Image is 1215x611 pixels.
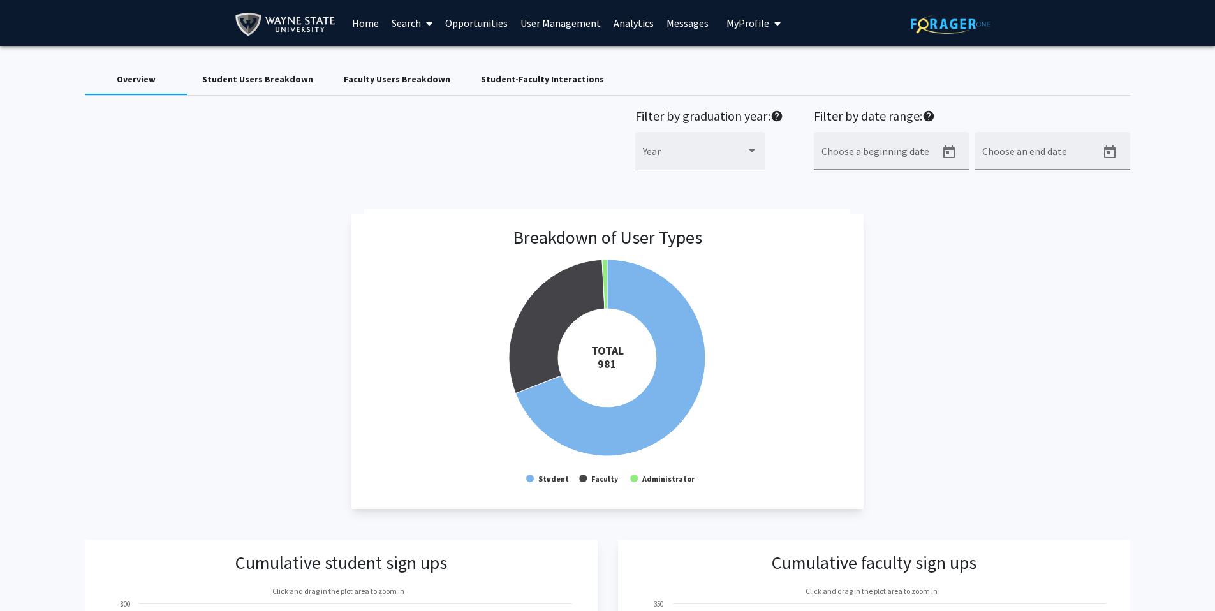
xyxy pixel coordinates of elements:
a: Opportunities [439,1,514,45]
h3: Cumulative student sign ups [235,552,447,574]
button: Open calendar [1097,140,1123,165]
div: Overview [117,73,156,86]
text: Click and drag in the plot area to zoom in [805,586,937,596]
img: ForagerOne Logo [911,14,990,34]
text: Click and drag in the plot area to zoom in [272,586,404,596]
mat-icon: help [922,108,935,124]
iframe: Chat [10,554,54,601]
a: Analytics [607,1,660,45]
a: Messages [660,1,715,45]
text: Student [538,474,569,483]
mat-icon: help [770,108,783,124]
div: Faculty Users Breakdown [344,73,450,86]
a: User Management [514,1,607,45]
span: My Profile [726,17,769,29]
button: Open calendar [936,140,962,165]
div: Student Users Breakdown [202,73,313,86]
text: Faculty [591,474,619,483]
tspan: TOTAL 981 [591,343,623,371]
text: 350 [654,600,663,608]
h3: Breakdown of User Types [513,227,702,249]
h2: Filter by graduation year: [635,108,783,127]
div: Student-Faculty Interactions [481,73,604,86]
img: Wayne State University Logo [235,10,341,39]
h3: Cumulative faculty sign ups [772,552,976,574]
h2: Filter by date range: [814,108,1130,127]
text: Administrator [642,474,695,483]
a: Search [385,1,439,45]
a: Home [346,1,385,45]
text: 800 [121,600,130,608]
